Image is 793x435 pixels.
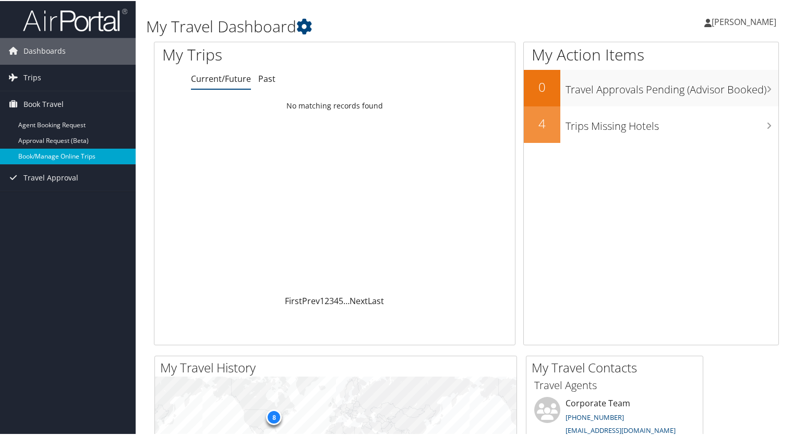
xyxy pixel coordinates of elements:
h2: 0 [524,77,560,95]
a: [PERSON_NAME] [704,5,787,37]
a: Last [368,294,384,306]
a: 5 [339,294,343,306]
div: 8 [266,408,282,424]
a: Past [258,72,275,83]
h2: 4 [524,114,560,131]
a: 3 [329,294,334,306]
span: Dashboards [23,37,66,63]
span: Trips [23,64,41,90]
a: First [285,294,302,306]
h1: My Travel Dashboard [146,15,573,37]
a: 4Trips Missing Hotels [524,105,778,142]
h1: My Action Items [524,43,778,65]
td: No matching records found [154,95,515,114]
span: [PERSON_NAME] [712,15,776,27]
a: Prev [302,294,320,306]
a: [EMAIL_ADDRESS][DOMAIN_NAME] [566,425,676,434]
img: airportal-logo.png [23,7,127,31]
h3: Travel Agents [534,377,695,392]
a: 4 [334,294,339,306]
h1: My Trips [162,43,357,65]
h2: My Travel Contacts [532,358,703,376]
span: Book Travel [23,90,64,116]
h3: Travel Approvals Pending (Advisor Booked) [566,76,778,96]
a: 2 [325,294,329,306]
a: 1 [320,294,325,306]
a: [PHONE_NUMBER] [566,412,624,421]
a: 0Travel Approvals Pending (Advisor Booked) [524,69,778,105]
h3: Trips Missing Hotels [566,113,778,132]
a: Next [350,294,368,306]
a: Current/Future [191,72,251,83]
span: … [343,294,350,306]
h2: My Travel History [160,358,516,376]
span: Travel Approval [23,164,78,190]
